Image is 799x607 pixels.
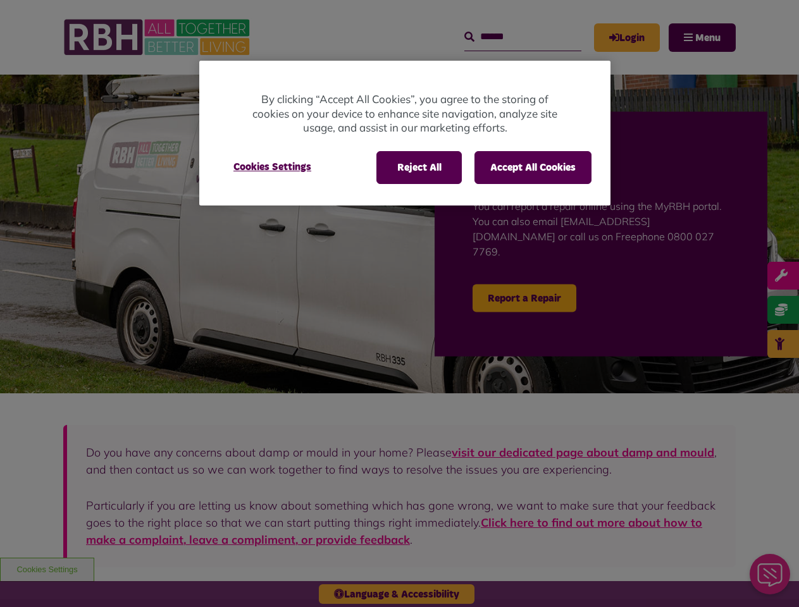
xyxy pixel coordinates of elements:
[250,92,560,135] p: By clicking “Accept All Cookies”, you agree to the storing of cookies on your device to enhance s...
[199,61,610,205] div: Cookie banner
[199,61,610,205] div: Privacy
[8,4,48,44] div: Close Web Assistant
[474,151,592,184] button: Accept All Cookies
[218,151,326,183] button: Cookies Settings
[376,151,462,184] button: Reject All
